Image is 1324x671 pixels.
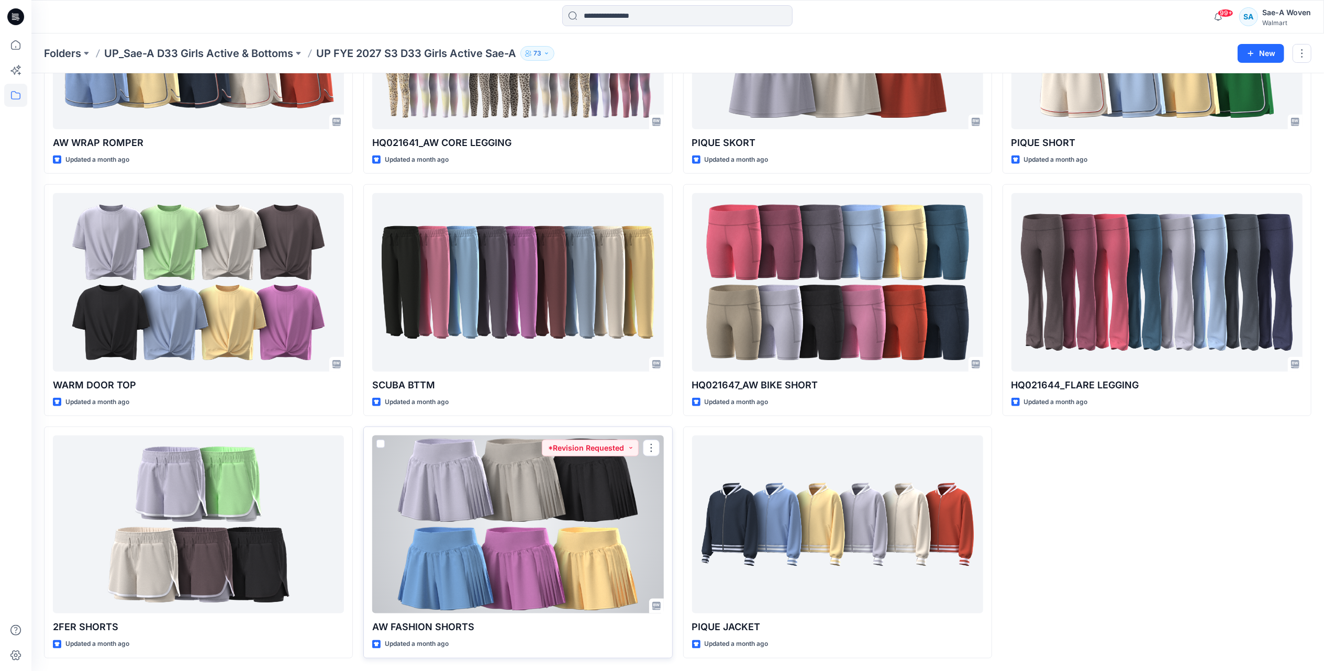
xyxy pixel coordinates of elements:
[53,378,344,393] p: WARM DOOR TOP
[1218,9,1233,17] span: 99+
[372,620,663,634] p: AW FASHION SHORTS
[53,620,344,634] p: 2FER SHORTS
[1262,6,1311,19] div: Sae-A Woven
[53,136,344,150] p: AW WRAP ROMPER
[385,639,449,650] p: Updated a month ago
[1239,7,1258,26] div: SA
[705,154,769,165] p: Updated a month ago
[44,46,81,61] a: Folders
[372,435,663,613] a: AW FASHION SHORTS
[372,136,663,150] p: HQ021641_AW CORE LEGGING
[385,397,449,408] p: Updated a month ago
[692,136,983,150] p: PIQUE SKORT
[520,46,554,61] button: 73
[1011,136,1303,150] p: PIQUE SHORT
[1024,397,1088,408] p: Updated a month ago
[65,397,129,408] p: Updated a month ago
[692,378,983,393] p: HQ021647_AW BIKE SHORT
[692,435,983,613] a: PIQUE JACKET
[372,378,663,393] p: SCUBA BTTM
[53,435,344,613] a: 2FER SHORTS
[1024,154,1088,165] p: Updated a month ago
[316,46,516,61] p: UP FYE 2027 S3 D33 Girls Active Sae-A
[1011,378,1303,393] p: HQ021644_FLARE LEGGING
[104,46,293,61] a: UP_Sae-A D33 Girls Active & Bottoms
[705,639,769,650] p: Updated a month ago
[65,154,129,165] p: Updated a month ago
[1262,19,1311,27] div: Walmart
[65,639,129,650] p: Updated a month ago
[1238,44,1284,63] button: New
[385,154,449,165] p: Updated a month ago
[53,193,344,371] a: WARM DOOR TOP
[692,193,983,371] a: HQ021647_AW BIKE SHORT
[705,397,769,408] p: Updated a month ago
[372,193,663,371] a: SCUBA BTTM
[533,48,541,59] p: 73
[1011,193,1303,371] a: HQ021644_FLARE LEGGING
[692,620,983,634] p: PIQUE JACKET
